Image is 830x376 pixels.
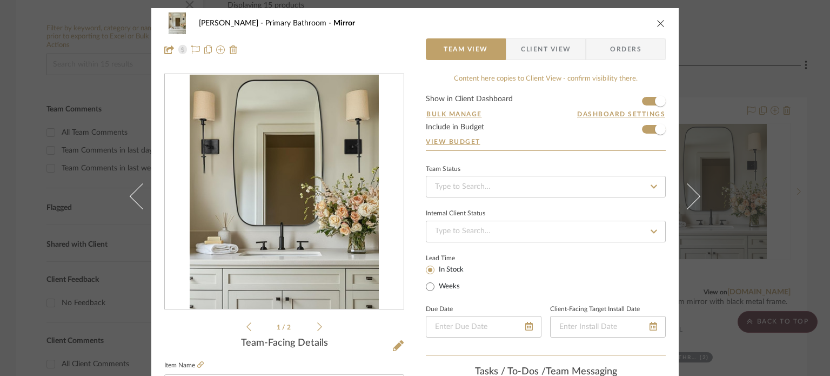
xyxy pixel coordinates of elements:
input: Enter Due Date [426,316,541,338]
label: Due Date [426,307,453,312]
span: Orders [598,38,653,60]
label: Lead Time [426,253,481,263]
span: Client View [521,38,571,60]
button: Dashboard Settings [577,109,666,119]
div: Internal Client Status [426,211,485,216]
button: close [656,18,666,28]
img: c5762763-21d2-41c7-bdee-3abe10b1b462_48x40.jpg [164,12,190,34]
div: Content here copies to Client View - confirm visibility there. [426,74,666,84]
div: Team Status [426,167,460,172]
span: Team View [444,38,488,60]
label: Client-Facing Target Install Date [550,307,640,312]
input: Type to Search… [426,221,666,242]
label: In Stock [437,265,464,275]
img: Remove from project [229,45,238,54]
span: 2 [287,324,292,331]
span: 1 [277,324,282,331]
label: Item Name [164,361,204,370]
input: Enter Install Date [550,316,666,338]
span: Mirror [333,19,355,27]
img: c5762763-21d2-41c7-bdee-3abe10b1b462_436x436.jpg [190,75,379,309]
span: Primary Bathroom [265,19,333,27]
input: Type to Search… [426,176,666,197]
div: 0 [165,75,404,309]
button: Bulk Manage [426,109,483,119]
label: Weeks [437,282,460,292]
mat-radio-group: Select item type [426,263,481,293]
span: [PERSON_NAME] [199,19,265,27]
span: / [282,324,287,331]
div: Team-Facing Details [164,338,404,349]
a: View Budget [426,137,666,146]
